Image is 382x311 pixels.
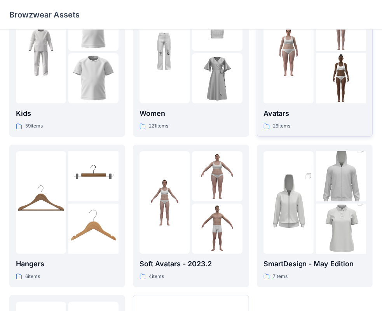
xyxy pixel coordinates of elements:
[68,151,119,201] img: folder 2
[140,177,190,227] img: folder 1
[140,27,190,77] img: folder 1
[68,53,119,103] img: folder 3
[25,122,43,130] p: 59 items
[16,177,66,227] img: folder 1
[273,122,290,130] p: 26 items
[192,53,242,103] img: folder 3
[192,204,242,254] img: folder 3
[9,9,80,20] p: Browzwear Assets
[16,108,119,119] p: Kids
[316,191,366,267] img: folder 3
[263,27,314,77] img: folder 1
[263,259,366,269] p: SmartDesign - May Edition
[316,53,366,103] img: folder 3
[16,27,66,77] img: folder 1
[133,145,249,287] a: folder 1folder 2folder 3Soft Avatars - 2023.24items
[68,204,119,254] img: folder 3
[149,122,168,130] p: 221 items
[140,108,242,119] p: Women
[16,259,119,269] p: Hangers
[149,273,164,281] p: 4 items
[25,273,40,281] p: 6 items
[140,259,242,269] p: Soft Avatars - 2023.2
[263,108,366,119] p: Avatars
[9,145,125,287] a: folder 1folder 2folder 3Hangers6items
[273,273,288,281] p: 7 items
[263,165,314,240] img: folder 1
[316,139,366,214] img: folder 2
[257,145,373,287] a: folder 1folder 2folder 3SmartDesign - May Edition7items
[192,151,242,201] img: folder 2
